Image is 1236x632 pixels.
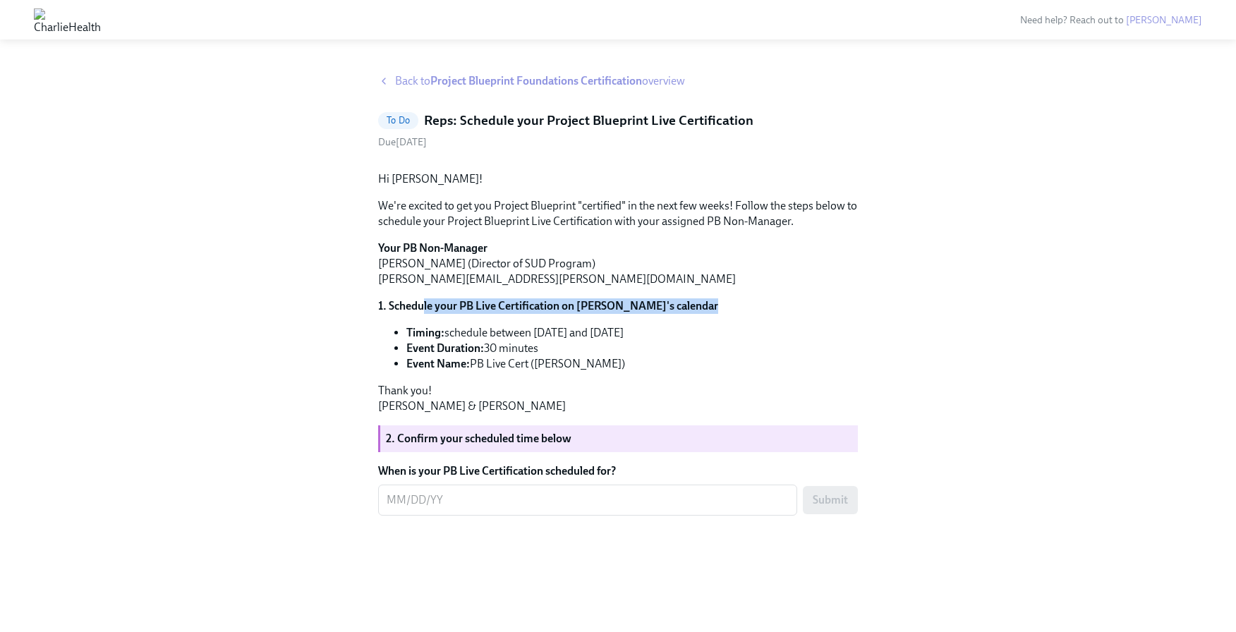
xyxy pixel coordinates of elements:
h5: Reps: Schedule your Project Blueprint Live Certification [424,111,753,130]
span: To Do [378,115,418,126]
p: Hi [PERSON_NAME]! [378,171,858,187]
a: Back toProject Blueprint Foundations Certificationoverview [378,73,858,89]
li: PB Live Cert ([PERSON_NAME]) [406,356,858,372]
img: CharlieHealth [34,8,101,31]
p: [PERSON_NAME] (Director of SUD Program) [PERSON_NAME][EMAIL_ADDRESS][PERSON_NAME][DOMAIN_NAME] [378,241,858,287]
label: When is your PB Live Certification scheduled for? [378,463,858,479]
a: [PERSON_NAME] [1126,14,1202,26]
strong: Event Duration: [406,341,484,355]
li: schedule between [DATE] and [DATE] [406,325,858,341]
strong: 1. Schedule your PB Live Certification on [PERSON_NAME]'s calendar [378,299,718,312]
span: Need help? Reach out to [1020,14,1202,26]
strong: 2. Confirm your scheduled time below [386,432,571,445]
p: We're excited to get you Project Blueprint "certified" in the next few weeks! Follow the steps be... [378,198,858,229]
strong: Project Blueprint Foundations Certification [430,74,642,87]
strong: Timing: [406,326,444,339]
strong: Event Name: [406,357,470,370]
li: 30 minutes [406,341,858,356]
span: Back to overview [395,73,685,89]
span: Wednesday, September 3rd 2025, 12:00 pm [378,136,427,148]
p: Thank you! [PERSON_NAME] & [PERSON_NAME] [378,383,858,414]
strong: Your PB Non-Manager [378,241,487,255]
